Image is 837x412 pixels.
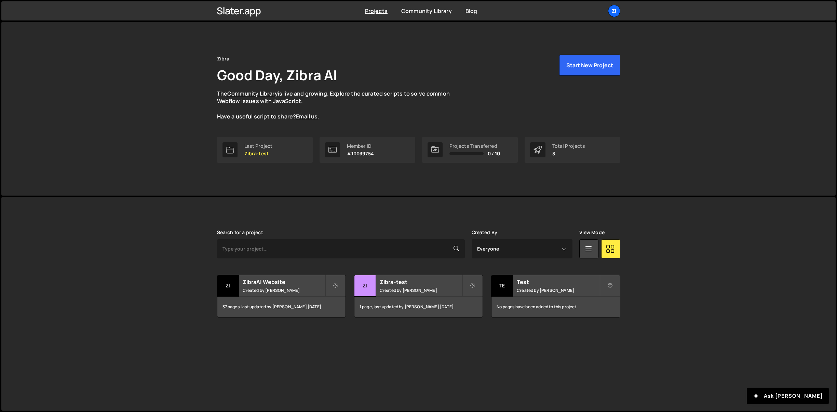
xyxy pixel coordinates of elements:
h2: Zibra-test [380,278,462,286]
a: Community Library [401,7,452,15]
span: 0 / 10 [488,151,500,156]
a: Email us [296,113,318,120]
div: No pages have been added to this project [491,297,620,317]
button: Start New Project [559,55,620,76]
a: Projects [365,7,388,15]
h2: Test [517,278,599,286]
div: Member ID [347,143,374,149]
a: Zi Zibra-test Created by [PERSON_NAME] 1 page, last updated by [PERSON_NAME] [DATE] [354,275,483,317]
input: Type your project... [217,239,465,258]
a: Blog [465,7,477,15]
div: Zi [354,275,376,297]
div: Total Projects [552,143,585,149]
a: Community Library [227,90,278,97]
a: Last Project Zibra-test [217,137,313,163]
button: Ask [PERSON_NAME] [747,388,829,404]
p: #10039754 [347,151,374,156]
a: Zi [608,5,620,17]
small: Created by [PERSON_NAME] [380,287,462,293]
label: View Mode [579,230,605,235]
div: Projects Transferred [449,143,500,149]
div: Zibra [217,55,230,63]
h2: ZibraAI Website [243,278,325,286]
p: 3 [552,151,585,156]
label: Created By [472,230,498,235]
div: Zi [217,275,239,297]
a: Te Test Created by [PERSON_NAME] No pages have been added to this project [491,275,620,317]
div: Last Project [244,143,273,149]
p: The is live and growing. Explore the curated scripts to solve common Webflow issues with JavaScri... [217,90,463,120]
div: 1 page, last updated by [PERSON_NAME] [DATE] [354,297,483,317]
small: Created by [PERSON_NAME] [517,287,599,293]
h1: Good Day, Zibra AI [217,66,337,84]
a: Zi ZibraAI Website Created by [PERSON_NAME] 37 pages, last updated by [PERSON_NAME] [DATE] [217,275,346,317]
div: Te [491,275,513,297]
div: 37 pages, last updated by [PERSON_NAME] [DATE] [217,297,346,317]
p: Zibra-test [244,151,273,156]
small: Created by [PERSON_NAME] [243,287,325,293]
label: Search for a project [217,230,263,235]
